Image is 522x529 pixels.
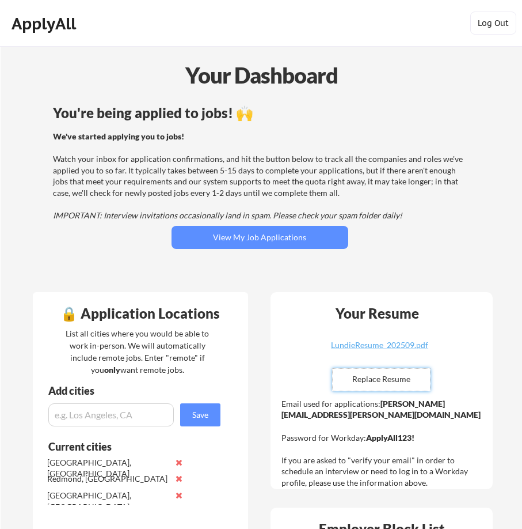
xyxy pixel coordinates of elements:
[470,12,516,35] button: Log Out
[48,403,174,426] input: e.g. Los Angeles, CA
[180,403,220,426] button: Save
[104,365,120,375] strong: only
[53,131,463,221] div: Watch your inbox for application confirmations, and hit the button below to track all the compani...
[53,210,402,220] em: IMPORTANT: Interview invitations occasionally land in spam. Please check your spam folder daily!
[47,457,169,479] div: [GEOGRAPHIC_DATA], [GEOGRAPHIC_DATA]
[33,307,247,320] div: 🔒 Application Locations
[53,131,184,141] strong: We've started applying you to jobs!
[53,106,467,120] div: You're being applied to jobs! 🙌
[12,14,79,33] div: ApplyAll
[1,59,522,92] div: Your Dashboard
[58,327,216,376] div: List all cities where you would be able to work in-person. We will automatically include remote j...
[281,399,481,420] strong: [PERSON_NAME][EMAIL_ADDRESS][PERSON_NAME][DOMAIN_NAME]
[281,398,485,489] div: Email used for applications: Password for Workday: If you are asked to "verify your email" in ord...
[47,473,169,485] div: Redmond, [GEOGRAPHIC_DATA]
[172,226,348,249] button: View My Job Applications
[311,341,448,349] div: LundieResume_202509.pdf
[47,490,169,512] div: [GEOGRAPHIC_DATA], [GEOGRAPHIC_DATA]
[321,307,435,320] div: Your Resume
[48,441,203,452] div: Current cities
[48,386,219,396] div: Add cities
[366,433,414,443] strong: ApplyAll123!
[311,341,448,359] a: LundieResume_202509.pdf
